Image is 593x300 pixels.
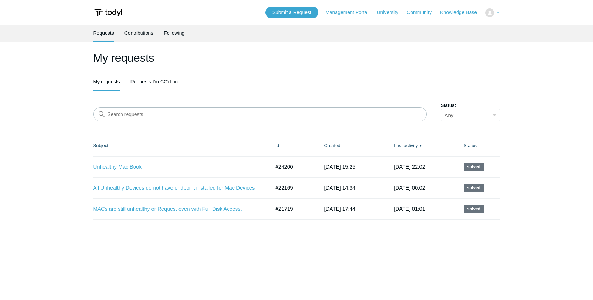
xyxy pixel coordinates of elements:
[324,206,355,212] time: 2024-12-05T17:44:37+00:00
[93,49,500,66] h1: My requests
[93,107,427,121] input: Search requests
[394,206,425,212] time: 2025-01-02T01:01:52+00:00
[407,9,439,16] a: Community
[269,156,317,177] td: #24200
[324,143,340,148] a: Created
[441,102,500,109] label: Status:
[440,9,484,16] a: Knowledge Base
[394,185,425,191] time: 2025-03-03T00:02:07+00:00
[324,164,355,170] time: 2025-04-11T15:25:16+00:00
[377,9,405,16] a: University
[93,163,260,171] a: Unhealthy Mac Book
[93,205,260,213] a: MACs are still unhealthy or Request even with Full Disk Access.
[464,205,484,213] span: This request has been solved
[269,198,317,219] td: #21719
[93,184,260,192] a: All Unhealthy Devices do not have endpoint installed for Mac Devices
[419,143,422,148] span: ▼
[394,143,418,148] a: Last activity▼
[324,185,355,191] time: 2025-01-03T14:34:28+00:00
[464,184,484,192] span: This request has been solved
[164,25,184,41] a: Following
[394,164,425,170] time: 2025-05-05T22:02:23+00:00
[93,74,120,90] a: My requests
[325,9,375,16] a: Management Portal
[93,25,114,41] a: Requests
[269,177,317,198] td: #22169
[265,7,318,18] a: Submit a Request
[464,163,484,171] span: This request has been solved
[457,135,500,156] th: Status
[93,6,123,19] img: Todyl Support Center Help Center home page
[130,74,178,90] a: Requests I'm CC'd on
[124,25,154,41] a: Contributions
[269,135,317,156] th: Id
[93,135,269,156] th: Subject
